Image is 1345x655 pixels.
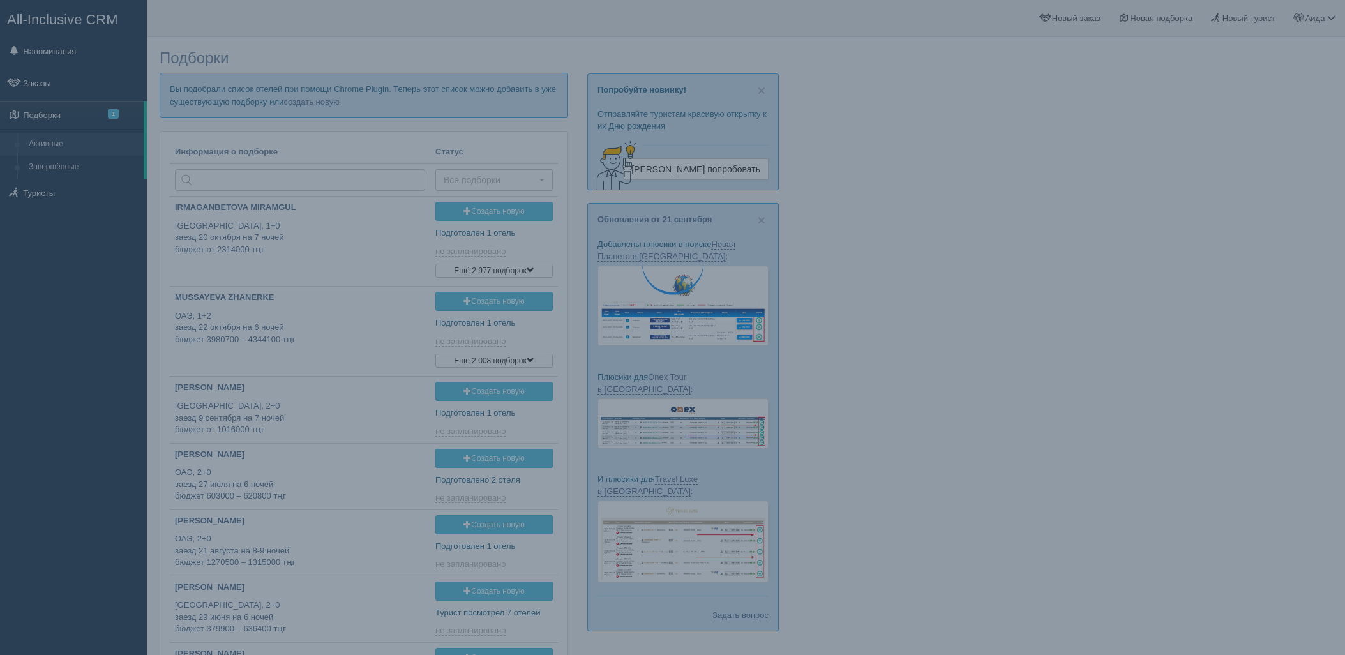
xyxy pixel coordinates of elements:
a: MUSSAYEVA ZHANERKE ОАЭ, 1+2заезд 22 октября на 6 ночейбюджет 3980700 – 4344100 тңг [170,287,430,356]
p: Подготовлен 1 отель [435,407,553,419]
p: [PERSON_NAME] [175,582,425,594]
a: All-Inclusive CRM [1,1,146,36]
a: [PERSON_NAME] попробовать [623,158,769,180]
a: Создать новую [435,515,553,534]
a: Новая Планета в [GEOGRAPHIC_DATA] [597,239,735,262]
p: [GEOGRAPHIC_DATA], 2+0 заезд 29 июня на 6 ночей бюджет 379900 – 636400 тңг [175,599,425,635]
p: MUSSAYEVA ZHANERKE [175,292,425,304]
p: [PERSON_NAME] [175,515,425,527]
button: Ещё 2 008 подборок [435,354,553,368]
span: Все подборки [444,174,536,186]
button: Ещё 2 977 подборок [435,264,553,278]
img: onex-tour-proposal-crm-for-travel-agency.png [597,398,769,449]
a: не запланировано [435,336,508,347]
span: не запланировано [435,426,506,437]
span: не запланировано [435,559,506,569]
a: [PERSON_NAME] ОАЭ, 2+0заезд 27 июля на 6 ночейбюджет 603000 – 620800 тңг [170,444,430,508]
p: Вы подобрали список отелей при помощи Chrome Plugin. Теперь этот список можно добавить в уже суще... [160,73,568,117]
span: × [758,213,765,227]
p: Добавлены плюсики в поиске : [597,238,769,262]
p: Попробуйте новинку! [597,84,769,96]
a: Создать новую [435,382,553,401]
a: IRMAGANBETOVA MIRAMGUL [GEOGRAPHIC_DATA], 1+0заезд 20 октября на 7 ночейбюджет от 2314000 тңг [170,197,430,266]
a: Создать новую [435,449,553,468]
a: создать новую [283,97,340,107]
p: Отправляйте туристам красивую открытку к их Дню рождения [597,108,769,132]
a: не запланировано [435,246,508,257]
p: ОАЭ, 1+2 заезд 22 октября на 6 ночей бюджет 3980700 – 4344100 тңг [175,310,425,346]
a: [PERSON_NAME] [GEOGRAPHIC_DATA], 2+0заезд 29 июня на 6 ночейбюджет 379900 – 636400 тңг [170,576,430,641]
a: [PERSON_NAME] ОАЭ, 2+0заезд 21 августа на 8-9 ночейбюджет 1270500 – 1315000 тңг [170,510,430,575]
p: [GEOGRAPHIC_DATA], 2+0 заезд 9 сентября на 7 ночей бюджет от 1016000 тңг [175,400,425,436]
p: Подготовлен 1 отель [435,317,553,329]
span: не запланировано [435,493,506,503]
a: Задать вопрос [712,609,769,621]
a: Travel Luxe в [GEOGRAPHIC_DATA] [597,474,698,497]
span: All-Inclusive CRM [7,11,118,27]
span: не запланировано [435,246,506,257]
a: не запланировано [435,426,508,437]
th: Статус [430,141,558,164]
th: Информация о подборке [170,141,430,164]
span: Новый турист [1222,13,1275,23]
a: Активные [23,133,144,156]
a: Обновления от 21 сентября [597,215,712,224]
p: ОАЭ, 2+0 заезд 27 июля на 6 ночей бюджет 603000 – 620800 тңг [175,467,425,502]
p: Плюсики для : [597,371,769,395]
span: 1 [108,109,119,119]
span: Новая подборка [1130,13,1192,23]
a: Создать новую [435,202,553,221]
button: Close [758,84,765,97]
span: не запланировано [435,336,506,347]
img: travel-luxe-%D0%BF%D0%BE%D0%B4%D0%B1%D0%BE%D1%80%D0%BA%D0%B0-%D1%81%D1%80%D0%BC-%D0%B4%D0%BB%D1%8... [597,501,769,583]
span: Подборки [160,49,229,66]
img: creative-idea-2907357.png [588,140,639,191]
a: Создать новую [435,582,553,601]
img: new-planet-%D0%BF%D1%96%D0%B4%D0%B1%D1%96%D1%80%D0%BA%D0%B0-%D1%81%D1%80%D0%BC-%D0%B4%D0%BB%D1%8F... [597,266,769,346]
p: Подготовлен 1 отель [435,541,553,553]
a: не запланировано [435,493,508,503]
a: не запланировано [435,559,508,569]
p: [PERSON_NAME] [175,382,425,394]
p: ОАЭ, 2+0 заезд 21 августа на 8-9 ночей бюджет 1270500 – 1315000 тңг [175,533,425,569]
p: И плюсики для : [597,473,769,497]
p: Подготовлен 1 отель [435,227,553,239]
input: Поиск по стране или туристу [175,169,425,191]
p: IRMAGANBETOVA MIRAMGUL [175,202,425,214]
p: Турист посмотрел 7 отелей [435,607,553,619]
span: × [758,83,765,98]
span: Аида [1305,13,1325,23]
a: Создать новую [435,292,553,311]
button: Close [758,213,765,227]
a: не запланировано [435,626,508,636]
p: Подготовлено 2 отеля [435,474,553,486]
span: Новый заказ [1052,13,1101,23]
p: [GEOGRAPHIC_DATA], 1+0 заезд 20 октября на 7 ночей бюджет от 2314000 тңг [175,220,425,256]
a: Завершённые [23,156,144,179]
span: не запланировано [435,626,506,636]
a: Onex Tour в [GEOGRAPHIC_DATA] [597,372,691,395]
p: [PERSON_NAME] [175,449,425,461]
button: Все подборки [435,169,553,191]
a: [PERSON_NAME] [GEOGRAPHIC_DATA], 2+0заезд 9 сентября на 7 ночейбюджет от 1016000 тңг [170,377,430,441]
